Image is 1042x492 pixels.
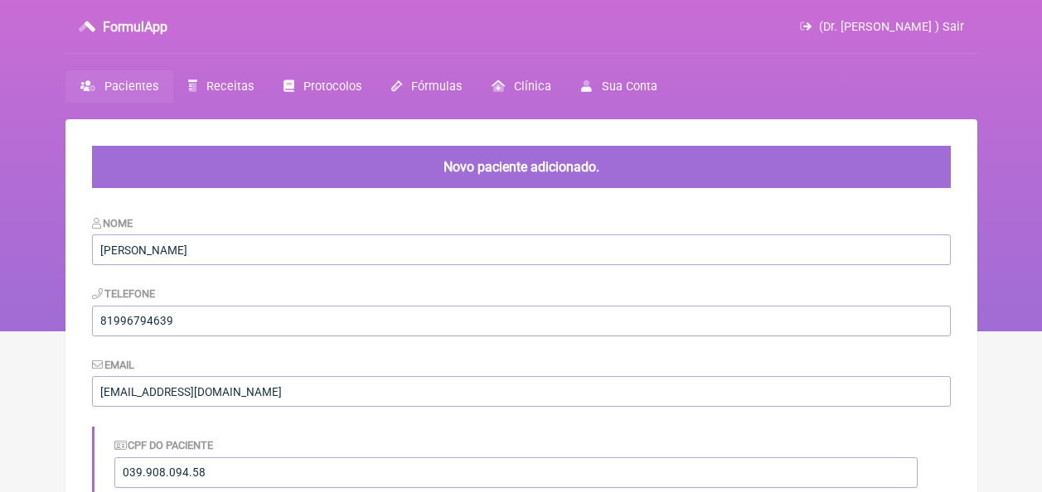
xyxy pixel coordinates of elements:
[92,376,951,407] input: paciente@email.com
[602,80,657,94] span: Sua Conta
[114,439,214,451] label: CPF do Paciente
[800,20,963,34] a: (Dr. [PERSON_NAME] ) Sair
[114,457,918,488] input: Identificação do Paciente
[92,287,156,300] label: Telefone
[92,146,951,188] div: Novo paciente adicionado.
[173,70,269,103] a: Receitas
[819,20,964,34] span: (Dr. [PERSON_NAME] ) Sair
[206,80,254,94] span: Receitas
[514,80,551,94] span: Clínica
[477,70,566,103] a: Clínica
[92,217,133,229] label: Nome
[269,70,376,103] a: Protocolos
[65,70,173,103] a: Pacientes
[92,234,951,265] input: Nome do Paciente
[303,80,361,94] span: Protocolos
[411,80,462,94] span: Fórmulas
[92,359,135,371] label: Email
[92,306,951,336] input: 21 9124 2137
[376,70,477,103] a: Fórmulas
[104,80,158,94] span: Pacientes
[103,19,167,35] h3: FormulApp
[566,70,671,103] a: Sua Conta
